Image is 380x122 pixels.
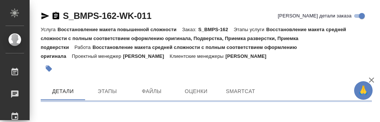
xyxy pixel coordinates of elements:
[278,12,352,20] span: [PERSON_NAME] детали заказа
[74,44,93,50] p: Работа
[51,11,60,20] button: Скопировать ссылку
[134,87,169,96] span: Файлы
[357,83,370,98] span: 🙏
[45,87,81,96] span: Детали
[41,60,57,77] button: Добавить тэг
[198,27,234,32] p: S_BMPS-162
[225,53,272,59] p: [PERSON_NAME]
[41,44,297,59] p: Восстановление макета средней сложности с полным соответствием оформлению оригинала
[223,87,258,96] span: SmartCat
[354,81,373,100] button: 🙏
[41,11,50,20] button: Скопировать ссылку для ЯМессенджера
[41,27,346,50] p: Восстановление макета средней сложности с полным соответствием оформлению оригинала, Подверстка, ...
[234,27,266,32] p: Этапы услуги
[169,53,225,59] p: Клиентские менеджеры
[41,27,57,32] p: Услуга
[63,11,151,21] a: S_BMPS-162-WK-011
[90,87,125,96] span: Этапы
[57,27,182,32] p: Восстановление макета повышенной сложности
[123,53,170,59] p: [PERSON_NAME]
[178,87,214,96] span: Оценки
[72,53,123,59] p: Проектный менеджер
[182,27,198,32] p: Заказ:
